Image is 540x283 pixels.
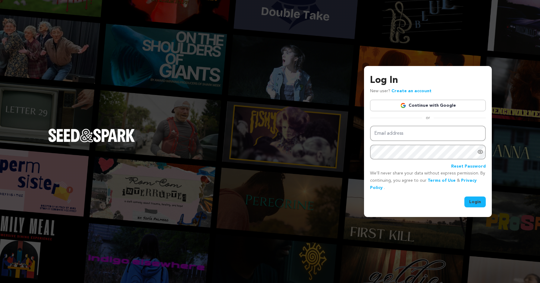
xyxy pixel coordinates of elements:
[48,129,135,142] img: Seed&Spark Logo
[370,170,486,191] p: We’ll never share your data without express permission. By continuing, you agree to our & .
[428,178,456,183] a: Terms of Use
[451,163,486,170] a: Reset Password
[370,178,477,190] a: Privacy Policy
[464,197,486,207] button: Login
[477,149,483,155] a: Show password as plain text. Warning: this will display your password on the screen.
[370,126,486,141] input: Email address
[370,88,432,95] p: New user?
[400,102,406,108] img: Google logo
[391,89,432,93] a: Create an account
[48,129,135,154] a: Seed&Spark Homepage
[422,115,434,121] span: or
[370,100,486,111] a: Continue with Google
[370,73,486,88] h3: Log In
